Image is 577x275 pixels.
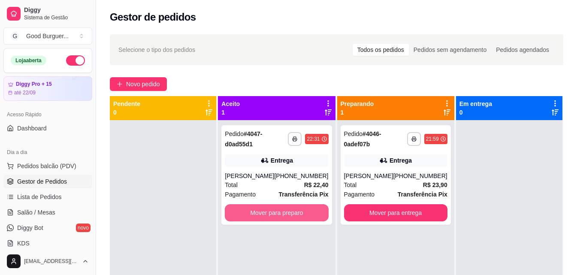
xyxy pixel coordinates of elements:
div: 22:31 [307,136,320,142]
span: Selecione o tipo dos pedidos [118,45,195,54]
span: KDS [17,239,30,248]
a: Gestor de Pedidos [3,175,92,188]
strong: Transferência Pix [279,191,329,198]
div: Entrega [390,156,412,165]
div: Entrega [271,156,293,165]
a: DiggySistema de Gestão [3,3,92,24]
span: Total [344,180,357,190]
span: [EMAIL_ADDRESS][DOMAIN_NAME] [24,258,79,265]
span: Dashboard [17,124,47,133]
button: Mover para preparo [225,204,328,221]
div: 21:59 [426,136,439,142]
strong: Transferência Pix [398,191,447,198]
div: Pedidos agendados [491,44,554,56]
a: Dashboard [3,121,92,135]
span: plus [117,81,123,87]
div: Todos os pedidos [353,44,409,56]
span: Pedido [225,130,244,137]
article: até 22/09 [14,89,36,96]
strong: # 4047-d0ad55d1 [225,130,262,148]
p: 1 [221,108,240,117]
div: [PERSON_NAME] [225,172,274,180]
span: Pedido [344,130,363,137]
div: Loja aberta [11,56,46,65]
strong: R$ 23,90 [423,181,447,188]
p: 0 [113,108,140,117]
span: Total [225,180,238,190]
button: Mover para entrega [344,204,447,221]
span: Lista de Pedidos [17,193,62,201]
button: Pedidos balcão (PDV) [3,159,92,173]
strong: # 4046-0adef07b [344,130,381,148]
button: Select a team [3,27,92,45]
span: Sistema de Gestão [24,14,89,21]
span: Diggy [24,6,89,14]
a: Lista de Pedidos [3,190,92,204]
a: Salão / Mesas [3,205,92,219]
div: Acesso Rápido [3,108,92,121]
span: Pedidos balcão (PDV) [17,162,76,170]
div: Dia a dia [3,145,92,159]
span: Pagamento [225,190,256,199]
p: 0 [459,108,492,117]
strong: R$ 22,40 [304,181,329,188]
p: Em entrega [459,100,492,108]
div: Pedidos sem agendamento [409,44,491,56]
div: [PERSON_NAME] [344,172,393,180]
span: G [11,32,19,40]
p: Pendente [113,100,140,108]
h2: Gestor de pedidos [110,10,196,24]
span: Novo pedido [126,79,160,89]
div: [PHONE_NUMBER] [274,172,328,180]
article: Diggy Pro + 15 [16,81,52,88]
span: Diggy Bot [17,224,43,232]
div: [PHONE_NUMBER] [393,172,447,180]
p: Preparando [341,100,374,108]
div: Good Burguer ... [26,32,69,40]
button: [EMAIL_ADDRESS][DOMAIN_NAME] [3,251,92,272]
span: Gestor de Pedidos [17,177,67,186]
p: Aceito [221,100,240,108]
button: Alterar Status [66,55,85,66]
span: Pagamento [344,190,375,199]
button: Novo pedido [110,77,167,91]
span: Salão / Mesas [17,208,55,217]
a: KDS [3,236,92,250]
p: 1 [341,108,374,117]
a: Diggy Pro + 15até 22/09 [3,76,92,101]
a: Diggy Botnovo [3,221,92,235]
